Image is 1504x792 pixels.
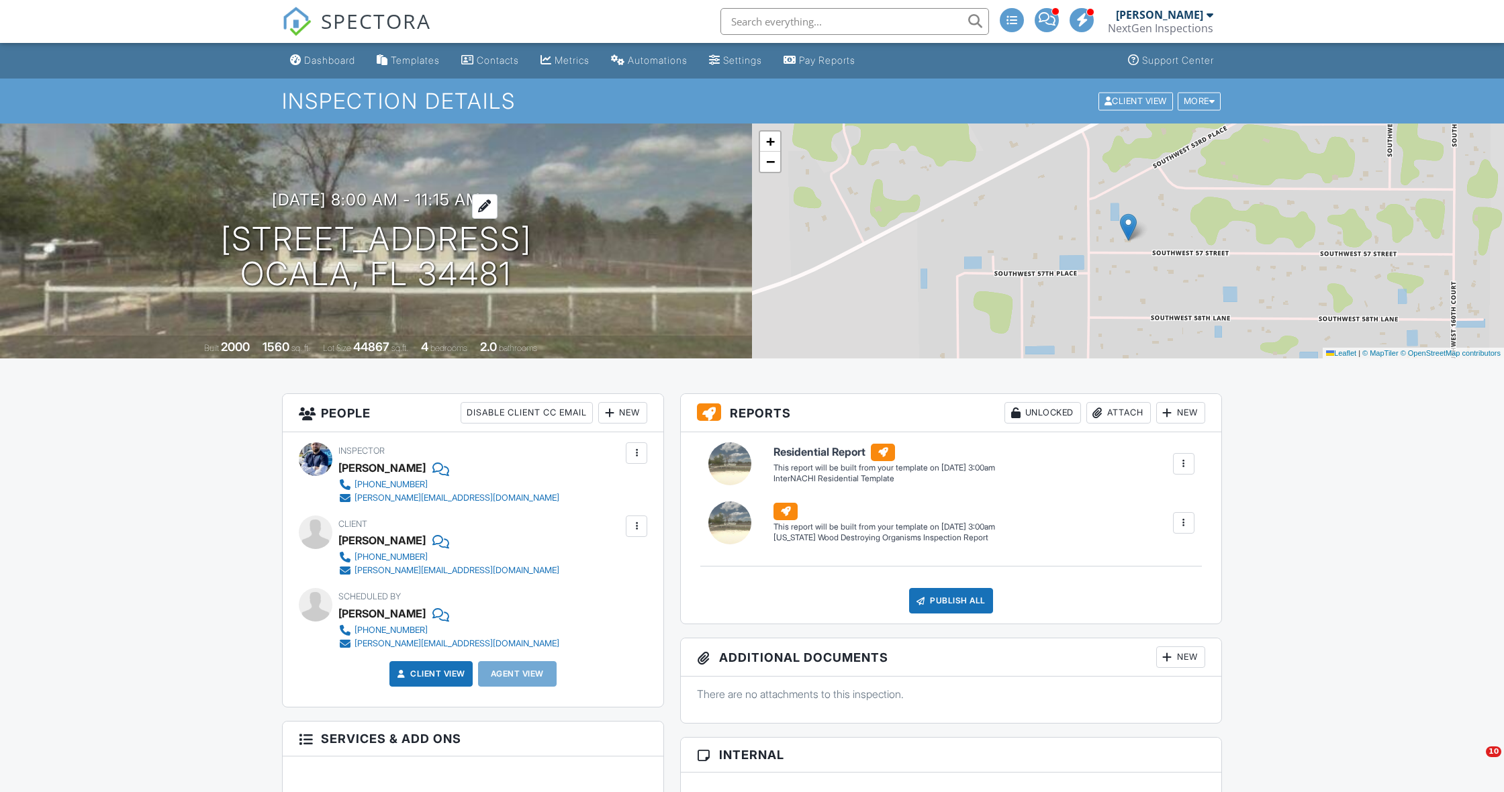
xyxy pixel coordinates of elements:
div: Contacts [477,54,519,66]
div: This report will be built from your template on [DATE] 3:00am [773,462,995,473]
h3: [DATE] 8:00 am - 11:15 am [272,191,481,209]
div: [PHONE_NUMBER] [355,625,428,636]
span: sq.ft. [391,343,408,353]
div: 4 [421,340,428,354]
input: Search everything... [720,8,989,35]
div: Attach [1086,402,1151,424]
div: Disable Client CC Email [461,402,593,424]
a: [PHONE_NUMBER] [338,478,559,491]
span: − [766,153,775,170]
div: Metrics [555,54,590,66]
a: Automations (Advanced) [606,48,693,73]
div: This report will be built from your template on [DATE] 3:00am [773,522,995,532]
h3: Additional Documents [681,638,1221,677]
div: [PERSON_NAME][EMAIL_ADDRESS][DOMAIN_NAME] [355,638,559,649]
img: The Best Home Inspection Software - Spectora [282,7,312,36]
a: [PERSON_NAME][EMAIL_ADDRESS][DOMAIN_NAME] [338,564,559,577]
div: Templates [391,54,440,66]
a: SPECTORA [282,18,431,46]
div: New [1156,402,1205,424]
a: Leaflet [1326,349,1356,357]
div: 1560 [263,340,289,354]
a: Templates [371,48,445,73]
span: Scheduled By [338,591,401,601]
h1: [STREET_ADDRESS] OCALA, FL 34481 [221,221,532,293]
div: Publish All [909,588,993,613]
div: [US_STATE] Wood Destroying Organisms Inspection Report [773,532,995,544]
div: Pay Reports [799,54,855,66]
span: Built [204,343,219,353]
span: sq. ft. [291,343,310,353]
div: Unlocked [1004,402,1081,424]
a: [PERSON_NAME][EMAIL_ADDRESS][DOMAIN_NAME] [338,637,559,650]
p: There are no attachments to this inspection. [697,687,1205,701]
span: 10 [1486,746,1501,757]
div: [PHONE_NUMBER] [355,552,428,562]
div: 2000 [221,340,250,354]
div: [PERSON_NAME][EMAIL_ADDRESS][DOMAIN_NAME] [355,565,559,576]
div: [PHONE_NUMBER] [355,479,428,490]
span: + [766,133,775,150]
a: Settings [704,48,767,73]
iframe: Intercom live chat [1458,746,1491,779]
div: NextGen Inspections [1108,21,1213,35]
div: New [1156,646,1205,668]
img: Marker [1120,213,1137,241]
span: SPECTORA [321,7,431,35]
div: 44867 [353,340,389,354]
a: © OpenStreetMap contributors [1401,349,1501,357]
a: Dashboard [285,48,361,73]
h3: Reports [681,394,1221,432]
div: [PERSON_NAME] [338,530,426,550]
a: [PHONE_NUMBER] [338,550,559,564]
div: InterNACHI Residential Template [773,473,995,485]
h3: People [283,394,663,432]
a: © MapTiler [1362,349,1399,357]
a: Support Center [1123,48,1219,73]
div: Support Center [1142,54,1214,66]
a: [PERSON_NAME][EMAIL_ADDRESS][DOMAIN_NAME] [338,491,559,505]
h1: Inspection Details [282,89,1222,113]
span: | [1358,349,1360,357]
a: Zoom out [760,152,780,172]
div: [PERSON_NAME][EMAIL_ADDRESS][DOMAIN_NAME] [355,493,559,503]
a: Zoom in [760,132,780,152]
h6: Residential Report [773,444,995,461]
div: [PERSON_NAME] [338,458,426,478]
div: Client View [1098,92,1173,110]
div: More [1178,92,1221,110]
div: Automations [628,54,688,66]
div: [PERSON_NAME] [338,603,426,624]
a: Metrics [535,48,595,73]
a: Contacts [456,48,524,73]
span: Lot Size [323,343,351,353]
span: bedrooms [430,343,467,353]
a: Client View [394,667,465,681]
h3: Services & Add ons [283,722,663,756]
span: bathrooms [499,343,537,353]
a: [PHONE_NUMBER] [338,624,559,637]
div: Dashboard [304,54,355,66]
div: New [598,402,647,424]
div: Settings [723,54,762,66]
a: Client View [1097,95,1176,105]
div: 2.0 [480,340,497,354]
div: [PERSON_NAME] [1116,8,1203,21]
h3: Internal [681,738,1221,773]
a: Pay Reports [778,48,861,73]
span: Inspector [338,446,385,456]
span: Client [338,519,367,529]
